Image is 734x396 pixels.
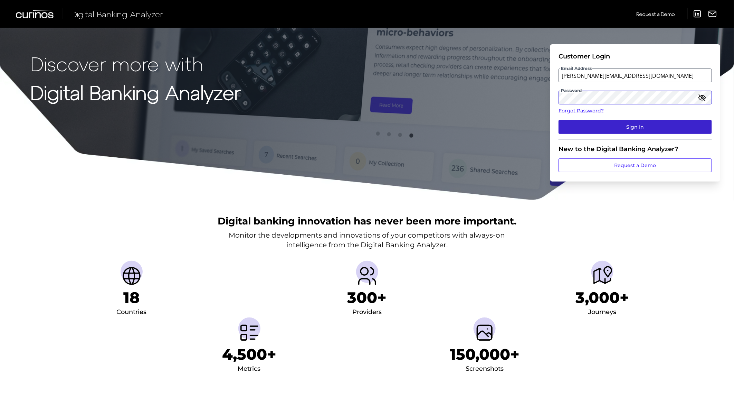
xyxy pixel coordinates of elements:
div: Screenshots [466,363,504,375]
h1: 18 [123,288,140,307]
div: Metrics [238,363,261,375]
a: Forgot Password? [559,107,712,114]
span: Email Address [560,66,592,71]
h1: 300+ [347,288,387,307]
button: Sign In [559,120,712,134]
img: Screenshots [474,322,496,344]
div: Countries [116,307,146,318]
p: Discover more with [30,53,241,74]
h1: 3,000+ [576,288,629,307]
h1: 150,000+ [450,345,519,363]
span: Password [560,88,582,93]
div: Customer Login [559,53,712,60]
img: Journeys [591,265,613,287]
img: Providers [356,265,378,287]
div: New to the Digital Banking Analyzer? [559,145,712,153]
img: Countries [121,265,143,287]
div: Providers [352,307,382,318]
img: Metrics [238,322,260,344]
h1: 4,500+ [222,345,277,363]
h2: Digital banking innovation has never been more important. [218,214,516,228]
span: Request a Demo [636,11,675,17]
span: Digital Banking Analyzer [71,9,163,19]
a: Request a Demo [636,8,675,20]
a: Request a Demo [559,158,712,172]
p: Monitor the developments and innovations of your competitors with always-on intelligence from the... [229,230,505,250]
strong: Digital Banking Analyzer [30,81,241,104]
div: Journeys [589,307,617,318]
img: Curinos [16,10,55,18]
